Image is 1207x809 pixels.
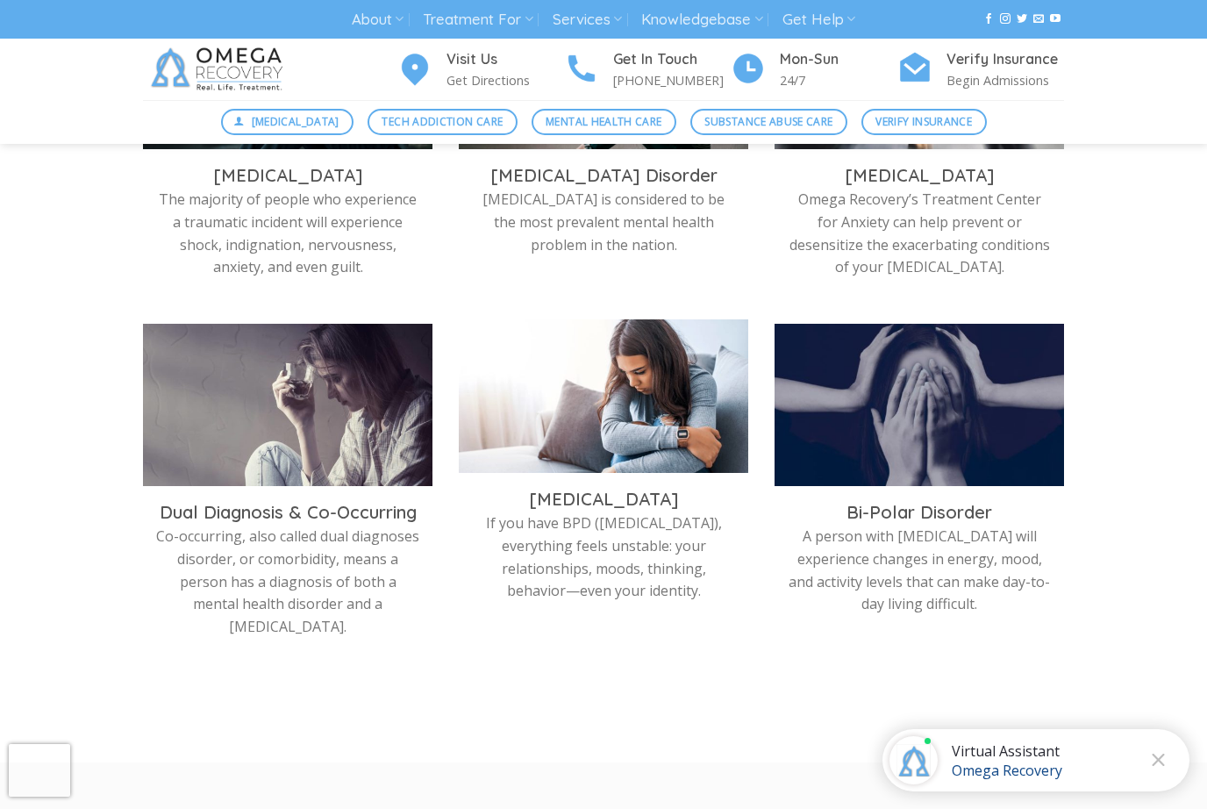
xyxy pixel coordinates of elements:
[472,512,735,602] p: If you have BPD ([MEDICAL_DATA]), everything feels unstable: your relationships, moods, thinking,...
[156,189,419,278] p: The majority of people who experience a traumatic incident will experience shock, indignation, ne...
[397,48,564,91] a: Visit Us Get Directions
[9,744,70,797] iframe: reCAPTCHA
[690,109,847,135] a: Substance Abuse Care
[553,4,622,36] a: Services
[1017,13,1027,25] a: Follow on Twitter
[983,13,994,25] a: Follow on Facebook
[946,70,1064,90] p: Begin Admissions
[613,48,731,71] h4: Get In Touch
[780,48,897,71] h4: Mon-Sun
[143,39,296,100] img: Omega Recovery
[156,526,419,638] p: Co-occurring, also called dual diagnoses disorder, or comorbidity, means a person has a diagnosis...
[368,109,518,135] a: Tech Addiction Care
[352,4,404,36] a: About
[156,164,419,187] h3: [MEDICAL_DATA]
[782,4,855,36] a: Get Help
[382,113,503,130] span: Tech Addiction Care
[472,488,735,511] h3: [MEDICAL_DATA]
[423,4,532,36] a: Treatment For
[788,189,1051,278] p: Omega Recovery’s Treatment Center for Anxiety can help prevent or desensitize the exacerbating co...
[472,189,735,256] p: [MEDICAL_DATA] is considered to be the most prevalent mental health problem in the nation.
[221,109,354,135] a: [MEDICAL_DATA]
[532,109,676,135] a: Mental Health Care
[446,48,564,71] h4: Visit Us
[472,164,735,187] h3: [MEDICAL_DATA] Disorder
[704,113,832,130] span: Substance Abuse Care
[788,526,1051,615] p: A person with [MEDICAL_DATA] will experience changes in energy, mood, and activity levels that ca...
[946,48,1064,71] h4: Verify Insurance
[156,501,419,524] h3: Dual Diagnosis & Co-Occurring
[252,113,339,130] span: [MEDICAL_DATA]
[613,70,731,90] p: [PHONE_NUMBER]
[861,109,987,135] a: Verify Insurance
[546,113,661,130] span: Mental Health Care
[897,48,1064,91] a: Verify Insurance Begin Admissions
[564,48,731,91] a: Get In Touch [PHONE_NUMBER]
[1033,13,1044,25] a: Send us an email
[788,164,1051,187] h3: [MEDICAL_DATA]
[1050,13,1061,25] a: Follow on YouTube
[780,70,897,90] p: 24/7
[875,113,972,130] span: Verify Insurance
[788,501,1051,524] h3: Bi-Polar Disorder
[1000,13,1011,25] a: Follow on Instagram
[446,70,564,90] p: Get Directions
[641,4,762,36] a: Knowledgebase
